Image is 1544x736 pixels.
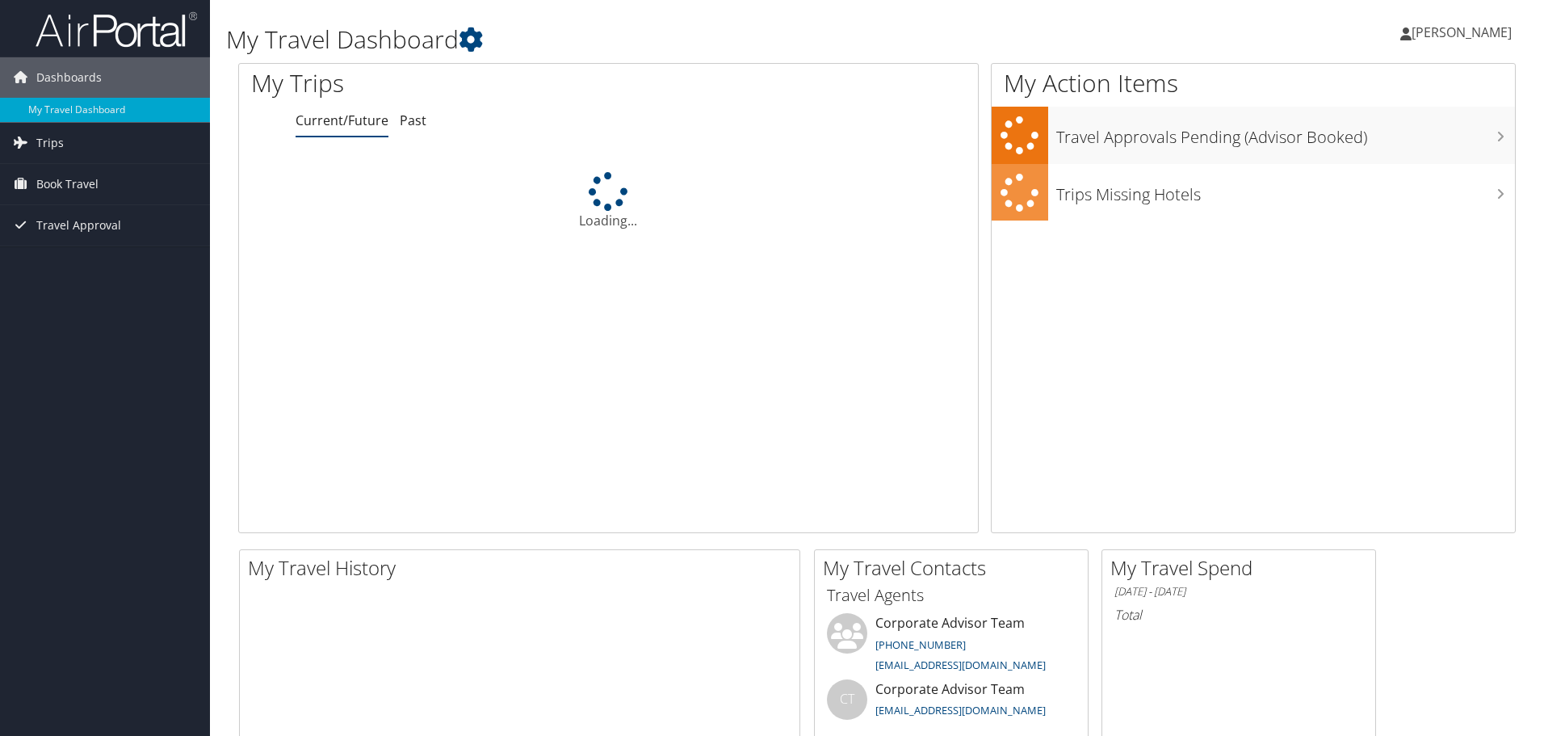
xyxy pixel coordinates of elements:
[226,23,1094,57] h1: My Travel Dashboard
[992,66,1515,100] h1: My Action Items
[823,554,1088,582] h2: My Travel Contacts
[875,703,1046,717] a: [EMAIL_ADDRESS][DOMAIN_NAME]
[1412,23,1512,41] span: [PERSON_NAME]
[239,172,978,230] div: Loading...
[992,164,1515,221] a: Trips Missing Hotels
[1114,606,1363,624] h6: Total
[1056,118,1515,149] h3: Travel Approvals Pending (Advisor Booked)
[36,123,64,163] span: Trips
[819,679,1084,732] li: Corporate Advisor Team
[400,111,426,129] a: Past
[1110,554,1375,582] h2: My Travel Spend
[251,66,658,100] h1: My Trips
[819,613,1084,679] li: Corporate Advisor Team
[296,111,388,129] a: Current/Future
[875,658,1046,672] a: [EMAIL_ADDRESS][DOMAIN_NAME]
[1114,584,1363,599] h6: [DATE] - [DATE]
[36,11,197,48] img: airportal-logo.png
[248,554,799,582] h2: My Travel History
[827,679,867,720] div: CT
[827,584,1076,607] h3: Travel Agents
[1400,8,1528,57] a: [PERSON_NAME]
[36,205,121,246] span: Travel Approval
[36,164,99,204] span: Book Travel
[875,637,966,652] a: [PHONE_NUMBER]
[992,107,1515,164] a: Travel Approvals Pending (Advisor Booked)
[36,57,102,98] span: Dashboards
[1056,175,1515,206] h3: Trips Missing Hotels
